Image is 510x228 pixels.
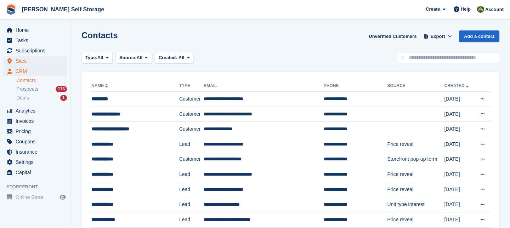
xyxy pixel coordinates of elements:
td: [DATE] [444,182,474,197]
span: Coupons [16,137,58,147]
span: All [137,54,143,61]
a: menu [4,56,67,66]
span: Account [485,6,504,13]
td: [DATE] [444,122,474,137]
span: Sites [16,56,58,66]
span: CRM [16,66,58,76]
td: Customer [179,92,204,107]
td: [DATE] [444,167,474,182]
td: Price reveal [387,182,444,197]
button: Source: All [115,52,152,64]
td: Lead [179,167,204,182]
td: Lead [179,137,204,152]
span: Storefront [6,183,70,190]
th: Type [179,80,204,92]
td: Customer [179,152,204,167]
span: All [178,55,185,60]
button: Type: All [81,52,113,64]
span: Tasks [16,35,58,45]
td: [DATE] [444,107,474,122]
button: Export [422,30,453,42]
div: 173 [56,86,67,92]
span: Deals [16,95,29,101]
a: Contacts [16,77,67,84]
img: stora-icon-8386f47178a22dfd0bd8f6a31ec36ba5ce8667c1dd55bd0f319d3a0aa187defe.svg [6,4,16,15]
td: [DATE] [444,212,474,227]
td: Lead [179,182,204,197]
td: [DATE] [444,92,474,107]
a: Created [444,83,470,88]
span: Online Store [16,192,58,202]
a: Name [91,83,109,88]
span: Help [461,6,471,13]
span: Export [431,33,445,40]
a: menu [4,147,67,157]
th: Phone [324,80,387,92]
img: Karl [477,6,484,13]
td: Price reveal [387,137,444,152]
span: Pricing [16,126,58,136]
th: Source [387,80,444,92]
a: menu [4,167,67,177]
button: Created: All [155,52,194,64]
span: All [97,54,103,61]
a: Deals 1 [16,94,67,102]
td: Customer [179,122,204,137]
a: menu [4,46,67,56]
a: Preview store [58,193,67,201]
a: menu [4,192,67,202]
a: menu [4,106,67,116]
a: [PERSON_NAME] Self Storage [19,4,107,15]
div: 1 [60,95,67,101]
a: menu [4,35,67,45]
td: [DATE] [444,152,474,167]
a: menu [4,157,67,167]
span: Source: [119,54,136,61]
a: menu [4,126,67,136]
span: Invoices [16,116,58,126]
td: Lead [179,197,204,212]
td: Price reveal [387,212,444,227]
a: Add a contact [459,30,499,42]
th: Email [204,80,323,92]
span: Subscriptions [16,46,58,56]
span: Insurance [16,147,58,157]
td: [DATE] [444,137,474,152]
a: Prospects 173 [16,85,67,93]
a: menu [4,25,67,35]
span: Created: [159,55,177,60]
td: Lead [179,212,204,227]
td: Price reveal [387,167,444,182]
a: Unverified Customers [366,30,419,42]
span: Home [16,25,58,35]
span: Create [426,6,440,13]
h1: Contacts [81,30,118,40]
td: Storefront pop-up form [387,152,444,167]
span: Prospects [16,86,38,92]
span: Settings [16,157,58,167]
a: menu [4,137,67,147]
a: menu [4,116,67,126]
span: Analytics [16,106,58,116]
td: [DATE] [444,197,474,212]
td: Unit type interest [387,197,444,212]
span: Type: [85,54,97,61]
span: Capital [16,167,58,177]
td: Customer [179,107,204,122]
a: menu [4,66,67,76]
